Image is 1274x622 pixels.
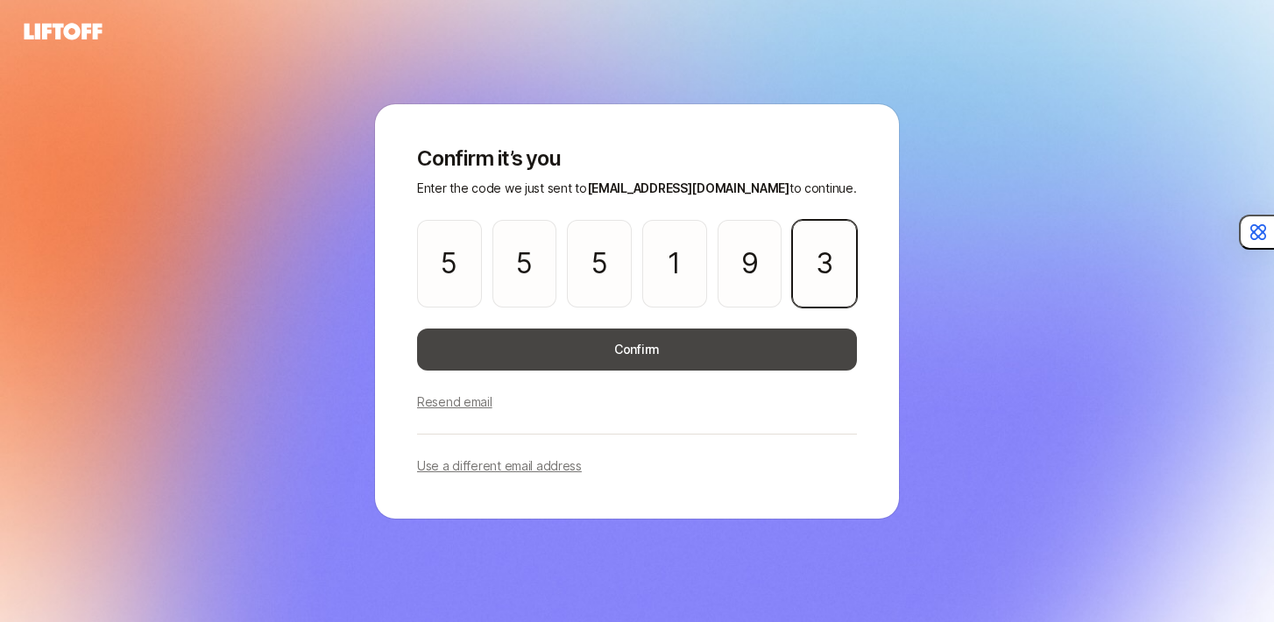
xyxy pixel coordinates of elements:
[417,178,857,199] p: Enter the code we just sent to to continue.
[792,220,857,307] input: Please enter OTP character 6
[567,220,632,307] input: Please enter OTP character 3
[417,329,857,371] button: Confirm
[587,180,789,195] span: [EMAIL_ADDRESS][DOMAIN_NAME]
[642,220,707,307] input: Please enter OTP character 4
[417,392,492,413] p: Resend email
[492,220,557,307] input: Please enter OTP character 2
[417,220,482,307] input: Please enter OTP character 1
[417,456,582,477] p: Use a different email address
[417,146,857,171] p: Confirm it’s you
[718,220,782,307] input: Please enter OTP character 5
